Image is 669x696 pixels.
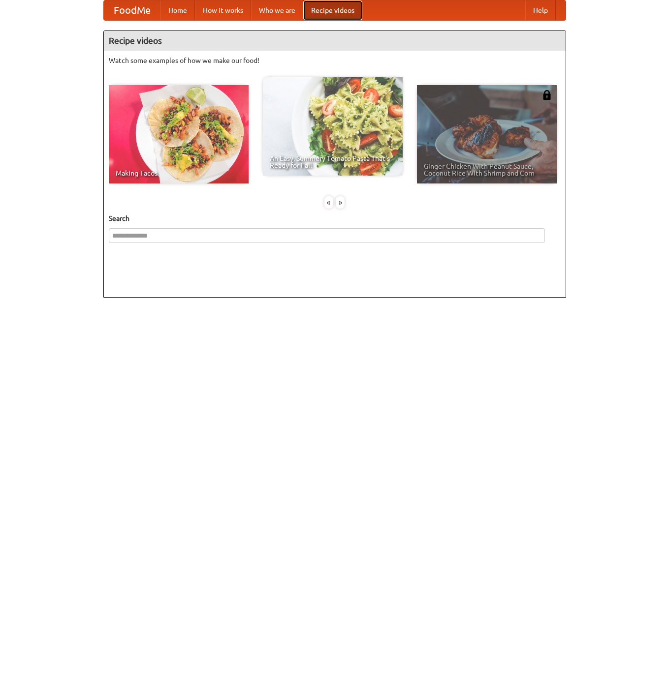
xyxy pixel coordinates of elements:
a: FoodMe [104,0,160,20]
h5: Search [109,213,561,223]
a: Who we are [251,0,303,20]
span: Making Tacos [116,170,242,177]
div: « [324,196,333,209]
a: How it works [195,0,251,20]
a: Recipe videos [303,0,362,20]
a: Making Tacos [109,85,249,183]
div: » [336,196,345,209]
a: Help [525,0,556,20]
img: 483408.png [542,90,552,100]
a: An Easy, Summery Tomato Pasta That's Ready for Fall [263,77,403,176]
p: Watch some examples of how we make our food! [109,56,561,65]
span: An Easy, Summery Tomato Pasta That's Ready for Fall [270,155,396,169]
h4: Recipe videos [104,31,566,51]
a: Home [160,0,195,20]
